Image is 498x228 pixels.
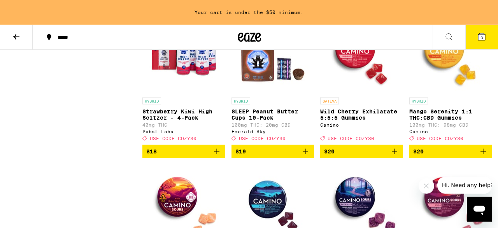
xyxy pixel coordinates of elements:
button: 3 [465,25,498,49]
span: $19 [235,148,246,155]
img: Pabst Labs - Strawberry Kiwi High Seltzer - 4-Pack [145,16,223,94]
div: Camino [409,129,492,134]
button: Add to bag [231,145,314,158]
span: Hi. Need any help? [5,5,56,12]
span: $20 [413,148,424,155]
span: USE CODE COZY30 [150,136,196,141]
div: Emerald Sky [231,129,314,134]
p: SATIVA [320,97,339,104]
span: USE CODE COZY30 [328,136,374,141]
div: Camino [320,122,403,127]
iframe: Message from company [437,177,492,194]
a: Open page for Wild Cherry Exhilarate 5:5:5 Gummies from Camino [320,16,403,145]
img: Camino - Mango Serenity 1:1 THC:CBD Gummies [412,16,489,94]
span: $18 [146,148,157,155]
a: Open page for Mango Serenity 1:1 THC:CBD Gummies from Camino [409,16,492,145]
p: HYBRID [409,97,428,104]
p: SLEEP Peanut Butter Cups 10-Pack [231,108,314,121]
iframe: Button to launch messaging window [467,197,492,222]
div: Pabst Labs [142,129,225,134]
button: Add to bag [320,145,403,158]
p: Mango Serenity 1:1 THC:CBD Gummies [409,108,492,121]
img: Camino - Wild Cherry Exhilarate 5:5:5 Gummies [323,16,400,94]
span: 3 [480,35,483,40]
button: Add to bag [142,145,225,158]
span: USE CODE COZY30 [239,136,286,141]
p: 40mg THC [142,122,225,127]
img: Emerald Sky - SLEEP Peanut Butter Cups 10-Pack [234,16,312,94]
p: Strawberry Kiwi High Seltzer - 4-Pack [142,108,225,121]
span: $20 [324,148,335,155]
a: Open page for Strawberry Kiwi High Seltzer - 4-Pack from Pabst Labs [142,16,225,145]
p: HYBRID [142,97,161,104]
p: Wild Cherry Exhilarate 5:5:5 Gummies [320,108,403,121]
p: 100mg THC: 98mg CBD [409,122,492,127]
span: USE CODE COZY30 [417,136,463,141]
p: 100mg THC: 20mg CBD [231,122,314,127]
a: Open page for SLEEP Peanut Butter Cups 10-Pack from Emerald Sky [231,16,314,145]
iframe: Close message [419,178,434,194]
button: Add to bag [409,145,492,158]
p: HYBRID [231,97,250,104]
